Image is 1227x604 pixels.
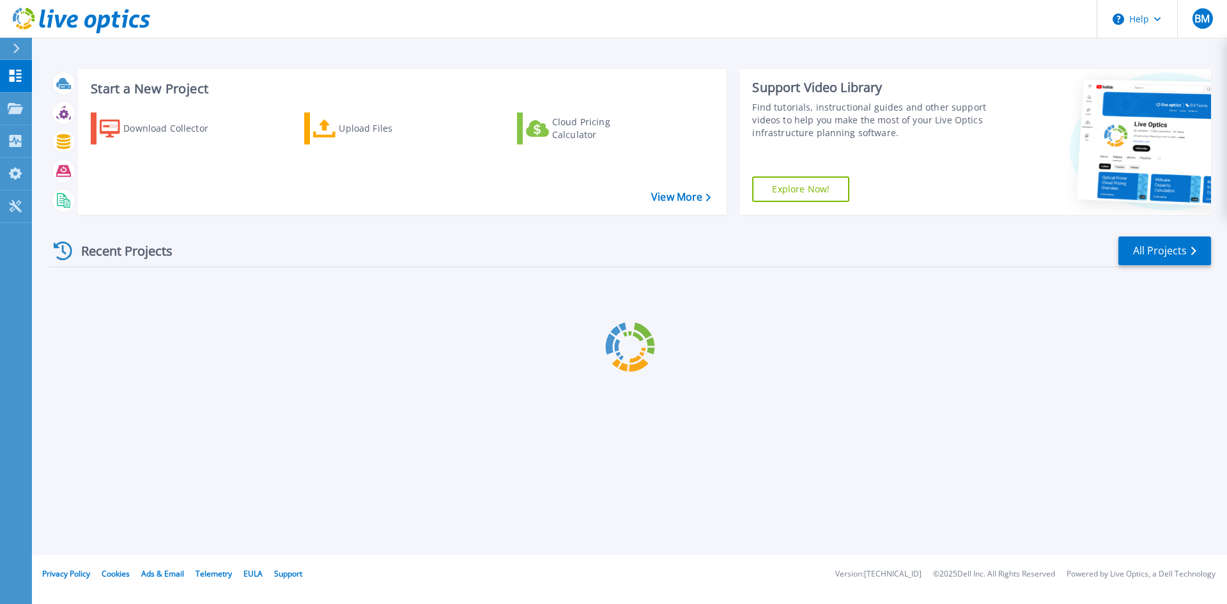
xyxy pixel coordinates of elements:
a: Support [274,568,302,579]
li: Powered by Live Optics, a Dell Technology [1067,570,1215,578]
a: Cloud Pricing Calculator [517,112,660,144]
div: Support Video Library [752,79,992,96]
div: Upload Files [339,116,441,141]
a: Telemetry [196,568,232,579]
a: Ads & Email [141,568,184,579]
a: Privacy Policy [42,568,90,579]
a: View More [651,191,711,203]
span: BM [1194,13,1210,24]
li: © 2025 Dell Inc. All Rights Reserved [933,570,1055,578]
a: All Projects [1118,236,1211,265]
div: Download Collector [123,116,226,141]
h3: Start a New Project [91,82,711,96]
a: Explore Now! [752,176,849,202]
a: Download Collector [91,112,233,144]
div: Cloud Pricing Calculator [552,116,654,141]
a: EULA [243,568,263,579]
div: Find tutorials, instructional guides and other support videos to help you make the most of your L... [752,101,992,139]
a: Cookies [102,568,130,579]
a: Upload Files [304,112,447,144]
li: Version: [TECHNICAL_ID] [835,570,922,578]
div: Recent Projects [49,235,190,267]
